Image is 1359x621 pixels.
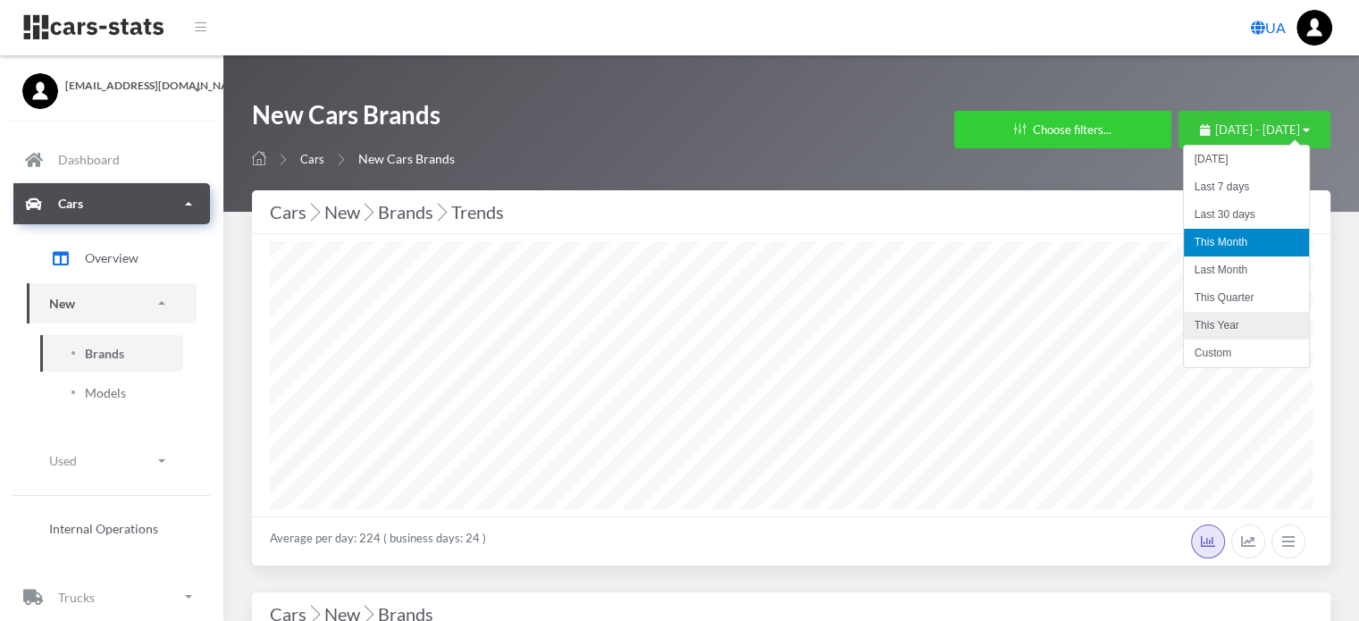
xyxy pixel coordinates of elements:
[85,383,126,402] span: Models
[27,510,197,547] a: Internal Operations
[22,73,201,94] a: [EMAIL_ADDRESS][DOMAIN_NAME]
[40,335,183,372] a: Brands
[27,283,197,323] a: New
[27,236,197,281] a: Overview
[40,374,183,411] a: Models
[27,441,197,481] a: Used
[1184,340,1309,367] li: Custom
[1184,173,1309,201] li: Last 7 days
[300,152,324,166] a: Cars
[252,516,1330,566] div: Average per day: 224 ( business days: 24 )
[58,148,120,171] p: Dashboard
[1215,122,1300,137] span: [DATE] - [DATE]
[49,519,158,538] span: Internal Operations
[85,344,124,363] span: Brands
[49,449,77,472] p: Used
[358,151,455,166] span: New Cars Brands
[85,248,138,267] span: Overview
[65,78,201,94] span: [EMAIL_ADDRESS][DOMAIN_NAME]
[1244,10,1293,46] a: UA
[1184,201,1309,229] li: Last 30 days
[13,576,210,617] a: Trucks
[1184,256,1309,284] li: Last Month
[1184,312,1309,340] li: This Year
[22,13,165,41] img: navbar brand
[58,586,95,608] p: Trucks
[1179,111,1330,148] button: [DATE] - [DATE]
[1296,10,1332,46] img: ...
[1184,229,1309,256] li: This Month
[954,111,1171,148] button: Choose filters...
[252,98,455,140] h1: New Cars Brands
[270,197,1313,226] div: Cars New Brands Trends
[49,292,75,315] p: New
[58,192,83,214] p: Cars
[1184,284,1309,312] li: This Quarter
[1184,146,1309,173] li: [DATE]
[13,139,210,180] a: Dashboard
[13,183,210,224] a: Cars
